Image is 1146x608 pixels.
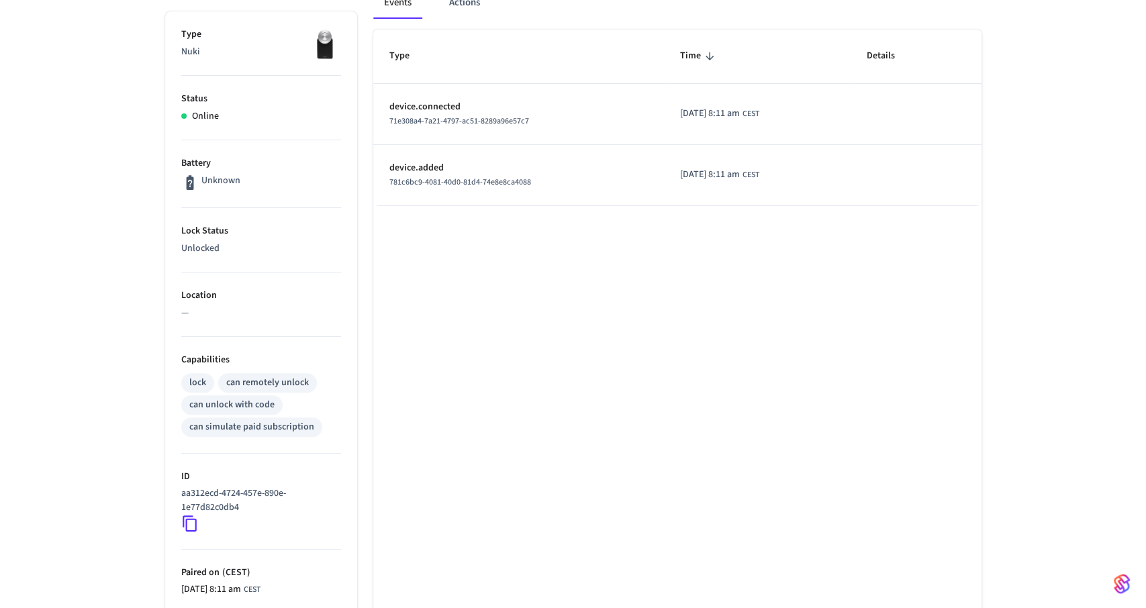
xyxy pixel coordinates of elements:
[181,353,341,367] p: Capabilities
[220,566,250,579] span: ( CEST )
[181,566,341,580] p: Paired on
[181,156,341,170] p: Battery
[389,176,531,188] span: 781c6bc9-4081-40d0-81d4-74e8e8ca4088
[867,46,912,66] span: Details
[389,46,427,66] span: Type
[680,107,740,121] span: [DATE] 8:11 am
[181,92,341,106] p: Status
[373,30,982,205] table: sticky table
[743,169,759,181] span: CEST
[181,45,341,59] p: Nuki
[189,376,206,390] div: lock
[189,398,275,412] div: can unlock with code
[181,582,241,597] span: [DATE] 8:11 am
[743,108,759,120] span: CEST
[680,107,759,121] div: Europe/Zagreb
[389,161,649,175] p: device.added
[680,46,718,66] span: Time
[181,242,341,256] p: Unlocked
[181,306,341,320] p: —
[181,224,341,238] p: Lock Status
[181,289,341,303] p: Location
[244,584,260,596] span: CEST
[181,470,341,484] p: ID
[389,100,649,114] p: device.connected
[192,109,219,123] p: Online
[181,582,260,597] div: Europe/Zagreb
[189,420,314,434] div: can simulate paid subscription
[201,174,240,188] p: Unknown
[181,487,336,515] p: aa312ecd-4724-457e-890e-1e77d82c0db4
[680,168,759,182] div: Europe/Zagreb
[1114,573,1130,595] img: SeamLogoGradient.69752ec5.svg
[307,28,341,61] img: Nuki Smart Lock 3.0 Pro Black, Front
[226,376,309,390] div: can remotely unlock
[680,168,740,182] span: [DATE] 8:11 am
[181,28,341,42] p: Type
[389,115,529,127] span: 71e308a4-7a21-4797-ac51-8289a96e57c7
